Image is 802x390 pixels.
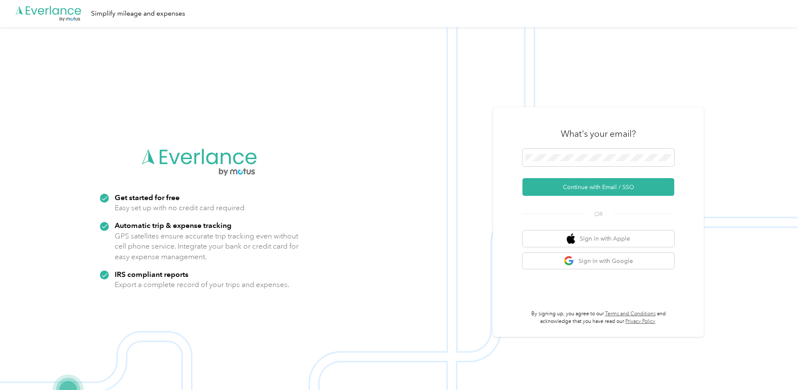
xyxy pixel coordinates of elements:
[561,128,636,140] h3: What's your email?
[115,193,180,202] strong: Get started for free
[522,310,674,325] p: By signing up, you agree to our and acknowledge that you have read our .
[567,233,575,244] img: apple logo
[115,231,299,262] p: GPS satellites ensure accurate trip tracking even without cell phone service. Integrate your bank...
[564,256,574,266] img: google logo
[625,318,655,325] a: Privacy Policy
[115,203,245,213] p: Easy set up with no credit card required
[115,270,188,279] strong: IRS compliant reports
[115,221,231,230] strong: Automatic trip & expense tracking
[522,253,674,269] button: google logoSign in with Google
[605,311,656,317] a: Terms and Conditions
[584,210,613,219] span: OR
[115,279,289,290] p: Export a complete record of your trips and expenses.
[91,8,185,19] div: Simplify mileage and expenses
[522,178,674,196] button: Continue with Email / SSO
[522,230,674,247] button: apple logoSign in with Apple
[755,343,802,390] iframe: Everlance-gr Chat Button Frame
